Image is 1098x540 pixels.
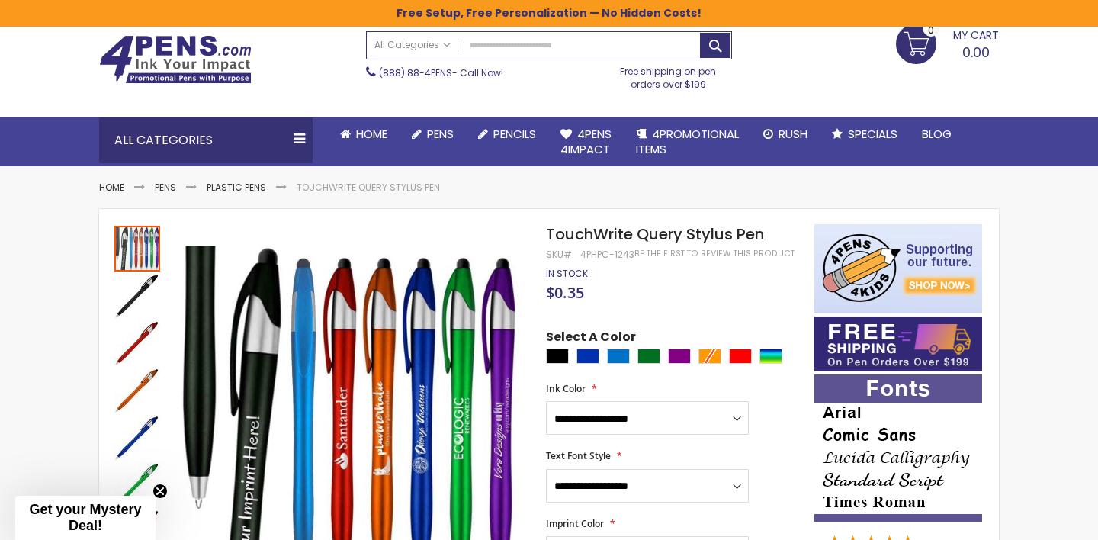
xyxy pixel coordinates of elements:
[814,317,982,371] img: Free shipping on orders over $199
[814,374,982,522] img: font-personalization-examples
[114,413,162,461] div: TouchWrite Query Stylus Pen
[15,496,156,540] div: Get your Mystery Deal!Close teaser
[367,32,458,57] a: All Categories
[607,349,630,364] div: Blue Light
[114,272,162,319] div: TouchWrite Query Stylus Pen
[114,273,160,319] img: TouchWrite Query Stylus Pen
[379,66,452,79] a: (888) 88-4PENS
[356,126,387,142] span: Home
[972,499,1098,540] iframe: Google Customer Reviews
[328,117,400,151] a: Home
[29,502,141,533] span: Get your Mystery Deal!
[560,126,612,157] span: 4Pens 4impact
[114,320,160,366] img: TouchWrite Query Stylus Pen
[114,415,160,461] img: TouchWrite Query Stylus Pen
[624,117,751,167] a: 4PROMOTIONALITEMS
[637,349,660,364] div: Green
[548,117,624,167] a: 4Pens4impact
[493,126,536,142] span: Pencils
[962,43,990,62] span: 0.00
[546,248,574,261] strong: SKU
[152,484,168,499] button: Close teaser
[466,117,548,151] a: Pencils
[546,329,636,349] span: Select A Color
[848,126,897,142] span: Specials
[99,181,124,194] a: Home
[155,181,176,194] a: Pens
[207,181,266,194] a: Plastic Pens
[114,462,160,508] img: TouchWrite Query Stylus Pen
[114,224,162,272] div: TouchWrite Query Stylus Pen
[114,368,160,413] img: TouchWrite Query Stylus Pen
[668,349,691,364] div: Purple
[910,117,964,151] a: Blog
[922,126,952,142] span: Blog
[546,382,586,395] span: Ink Color
[820,117,910,151] a: Specials
[729,349,752,364] div: Red
[580,249,634,261] div: 4PHPC-1243
[99,35,252,84] img: 4Pens Custom Pens and Promotional Products
[546,349,569,364] div: Black
[779,126,807,142] span: Rush
[634,248,795,259] a: Be the first to review this product
[636,126,739,157] span: 4PROMOTIONAL ITEMS
[546,267,588,280] span: In stock
[114,319,162,366] div: TouchWrite Query Stylus Pen
[814,224,982,313] img: 4pens 4 kids
[751,117,820,151] a: Rush
[114,366,162,413] div: TouchWrite Query Stylus Pen
[605,59,733,90] div: Free shipping on pen orders over $199
[297,182,440,194] li: TouchWrite Query Stylus Pen
[427,126,454,142] span: Pens
[546,223,764,245] span: TouchWrite Query Stylus Pen
[546,449,611,462] span: Text Font Style
[576,349,599,364] div: Blue
[379,66,503,79] span: - Call Now!
[114,461,162,508] div: TouchWrite Query Stylus Pen
[400,117,466,151] a: Pens
[546,517,604,530] span: Imprint Color
[546,268,588,280] div: Availability
[374,39,451,51] span: All Categories
[99,117,313,163] div: All Categories
[546,282,584,303] span: $0.35
[759,349,782,364] div: Assorted
[928,23,934,37] span: 0
[896,24,999,62] a: 0.00 0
